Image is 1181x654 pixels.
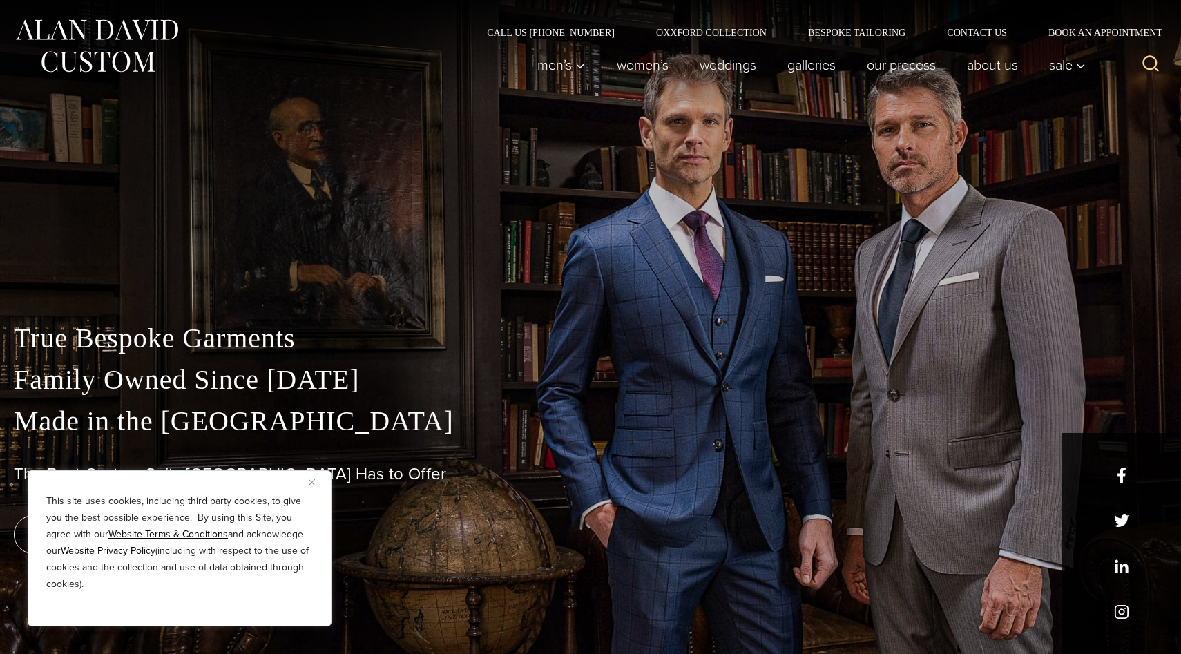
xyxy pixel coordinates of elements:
a: book an appointment [14,515,207,554]
a: Galleries [771,51,851,79]
a: About Us [951,51,1033,79]
span: Sale [1048,58,1086,72]
h1: The Best Custom Suits [GEOGRAPHIC_DATA] Has to Offer [14,464,1167,484]
a: Contact Us [926,28,1028,37]
a: Our Process [851,51,951,79]
img: Alan David Custom [14,15,180,77]
a: Book an Appointment [1028,28,1167,37]
a: Bespoke Tailoring [787,28,926,37]
a: Women’s [601,51,684,79]
nav: Secondary Navigation [466,28,1167,37]
a: Call Us [PHONE_NUMBER] [466,28,635,37]
img: Close [309,479,315,485]
button: View Search Form [1134,48,1167,81]
a: weddings [684,51,771,79]
a: Website Privacy Policy [61,544,155,558]
button: Close [309,474,325,490]
nav: Primary Navigation [521,51,1093,79]
a: Oxxford Collection [635,28,787,37]
p: This site uses cookies, including third party cookies, to give you the best possible experience. ... [46,493,313,593]
span: Men’s [537,58,585,72]
p: True Bespoke Garments Family Owned Since [DATE] Made in the [GEOGRAPHIC_DATA] [14,318,1167,442]
a: Website Terms & Conditions [108,527,228,541]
